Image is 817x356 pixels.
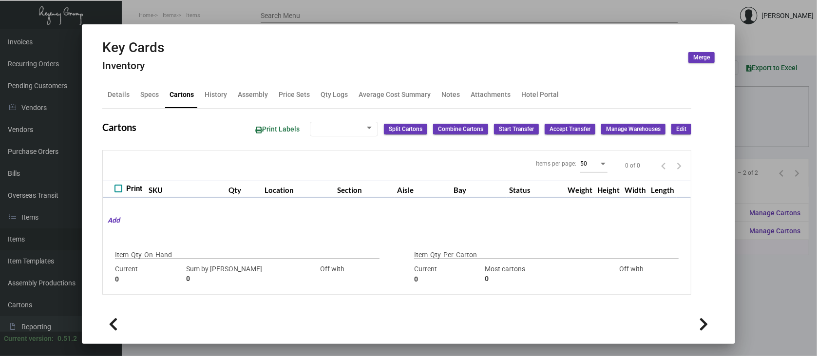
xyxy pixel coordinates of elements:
[456,250,477,260] p: Carton
[262,181,335,198] th: Location
[57,334,77,344] div: 0.51.2
[494,124,539,134] button: Start Transfer
[140,90,159,100] div: Specs
[688,52,715,63] button: Merge
[300,264,366,284] div: Off with
[170,90,194,100] div: Cartons
[108,90,130,100] div: Details
[507,181,565,198] th: Status
[102,39,164,56] h2: Key Cards
[146,181,226,198] th: SKU
[335,181,395,198] th: Section
[102,306,135,318] h2: History
[471,90,511,100] div: Attachments
[384,124,427,134] button: Split Cartons
[247,120,307,138] button: Print Labels
[433,124,488,134] button: Combine Cartons
[622,181,648,198] th: Width
[545,124,595,134] button: Accept Transfer
[521,90,559,100] div: Hotel Portal
[186,264,295,284] div: Sum by [PERSON_NAME]
[279,90,310,100] div: Price Sets
[443,250,454,260] p: Per
[671,158,687,173] button: Next page
[438,125,483,133] span: Combine Cartons
[238,90,268,100] div: Assembly
[255,125,300,133] span: Print Labels
[598,264,665,284] div: Off with
[155,250,172,260] p: Hand
[430,250,441,260] p: Qty
[625,161,640,170] div: 0 of 0
[4,334,54,344] div: Current version:
[485,264,594,284] div: Most cartons
[103,215,120,225] mat-hint: Add
[536,159,576,168] div: Items per page:
[580,160,608,168] mat-select: Items per page:
[601,124,665,134] button: Manage Warehouses
[656,158,671,173] button: Previous page
[606,125,661,133] span: Manage Warehouses
[499,125,534,133] span: Start Transfer
[126,183,142,194] span: Print
[395,181,451,198] th: Aisle
[414,264,480,284] div: Current
[452,181,507,198] th: Bay
[693,54,710,62] span: Merge
[102,121,136,133] h2: Cartons
[550,125,590,133] span: Accept Transfer
[115,264,181,284] div: Current
[648,181,677,198] th: Length
[414,250,428,260] p: Item
[115,250,129,260] p: Item
[144,250,153,260] p: On
[321,90,348,100] div: Qty Logs
[676,125,686,133] span: Edit
[389,125,422,133] span: Split Cartons
[580,160,587,167] span: 50
[205,90,227,100] div: History
[565,181,595,198] th: Weight
[102,60,164,72] h4: Inventory
[226,181,263,198] th: Qty
[441,90,460,100] div: Notes
[595,181,622,198] th: Height
[131,250,142,260] p: Qty
[359,90,431,100] div: Average Cost Summary
[671,124,691,134] button: Edit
